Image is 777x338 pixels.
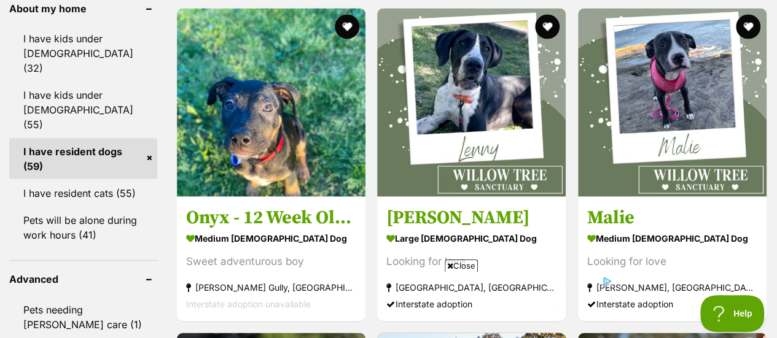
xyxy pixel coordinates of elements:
strong: medium [DEMOGRAPHIC_DATA] Dog [186,229,356,247]
a: Pets needing [PERSON_NAME] care (1) [9,297,157,337]
div: Sweet adventurous boy [186,253,356,270]
a: Onyx - 12 Week Old Staffy X medium [DEMOGRAPHIC_DATA] Dog Sweet adventurous boy [PERSON_NAME] Gul... [177,197,365,321]
div: Looking for love [386,253,556,270]
strong: medium [DEMOGRAPHIC_DATA] Dog [587,229,757,247]
a: I have kids under [DEMOGRAPHIC_DATA] (55) [9,82,157,137]
iframe: Help Scout Beacon - Open [700,295,765,332]
button: favourite [736,15,760,39]
h3: Onyx - 12 Week Old Staffy X [186,206,356,229]
h3: Malie [587,206,757,229]
strong: [PERSON_NAME], [GEOGRAPHIC_DATA] [587,279,757,296]
header: About my home [9,3,157,14]
a: Pets will be alone during work hours (41) [9,207,157,248]
button: favourite [335,15,359,39]
a: I have kids under [DEMOGRAPHIC_DATA] (32) [9,26,157,81]
div: Looking for love [587,253,757,270]
img: Malie - Staffordshire Bull Terrier Dog [578,9,767,197]
strong: large [DEMOGRAPHIC_DATA] Dog [386,229,556,247]
a: I have resident cats (55) [9,180,157,206]
header: Advanced [9,274,157,285]
div: Interstate adoption [587,296,757,312]
a: I have resident dogs (59) [9,139,157,179]
a: [PERSON_NAME] large [DEMOGRAPHIC_DATA] Dog Looking for love [GEOGRAPHIC_DATA], [GEOGRAPHIC_DATA] ... [377,197,566,321]
a: Malie medium [DEMOGRAPHIC_DATA] Dog Looking for love [PERSON_NAME], [GEOGRAPHIC_DATA] Interstate ... [578,197,767,321]
h3: [PERSON_NAME] [386,206,556,229]
img: Lenny - Great Dane Dog [377,9,566,197]
iframe: Advertisement [165,277,612,332]
span: Close [445,259,478,272]
img: Onyx - 12 Week Old Staffy X - American Staffordshire Terrier Dog [177,9,365,197]
button: favourite [536,15,560,39]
